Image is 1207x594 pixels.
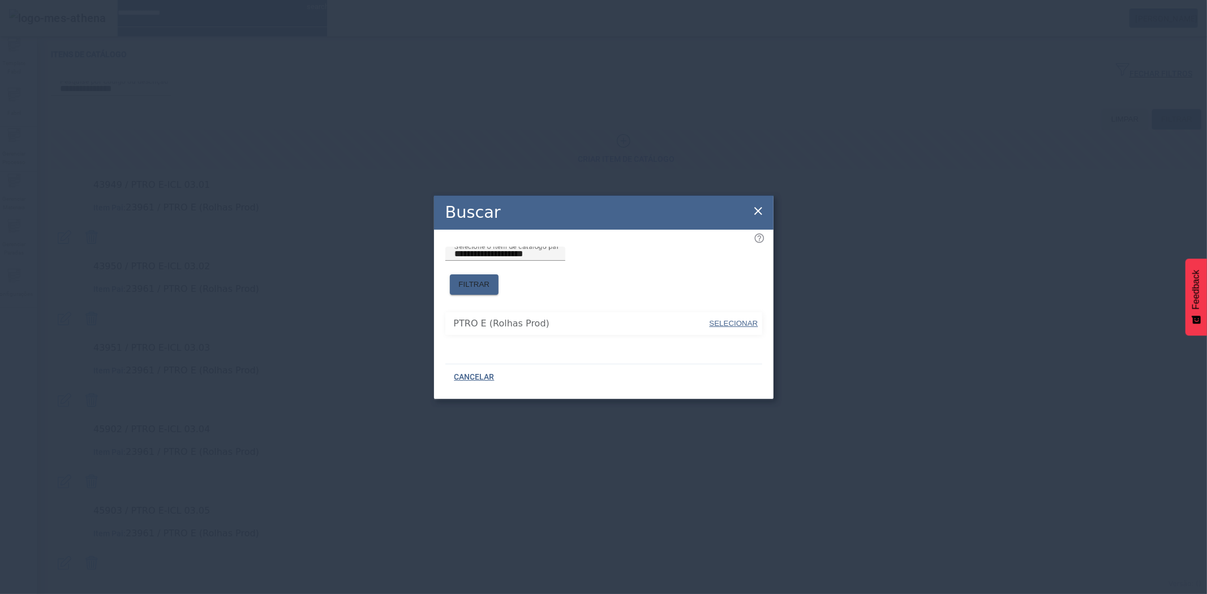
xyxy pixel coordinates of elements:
button: Feedback - Mostrar pesquisa [1185,259,1207,335]
h2: Buscar [445,200,501,225]
span: FILTRAR [459,279,490,290]
button: SELECIONAR [708,313,759,334]
span: SELECIONAR [710,319,758,328]
button: FILTRAR [450,274,499,295]
span: Feedback [1191,270,1201,309]
span: PTRO E (Rolhas Prod) [454,317,708,330]
span: CANCELAR [454,372,495,383]
button: CANCELAR [445,367,504,388]
mat-label: Selecione o item de catálogo pai [454,242,559,250]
